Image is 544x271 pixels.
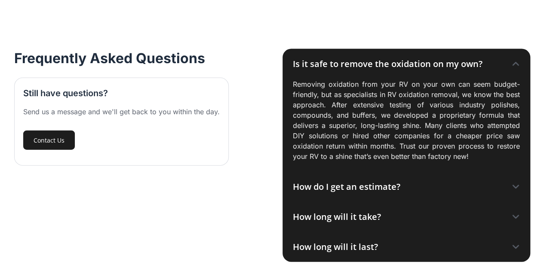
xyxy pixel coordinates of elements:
[293,210,381,223] div: How long will it take?
[293,241,378,253] div: How long will it last?
[23,131,75,150] a: Contact Us
[23,107,220,117] div: Send us a message and we'll get back to you within the day.
[293,58,483,70] div: Is it safe to remove the oxidation on my own?
[14,49,205,67] h2: Frequently Asked Questions
[23,87,108,100] h3: Still have questions?
[293,180,400,193] div: How do I get an estimate?
[293,79,520,161] p: Removing oxidation from your RV on your own can seem budget-friendly, but as specialists in RV ox...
